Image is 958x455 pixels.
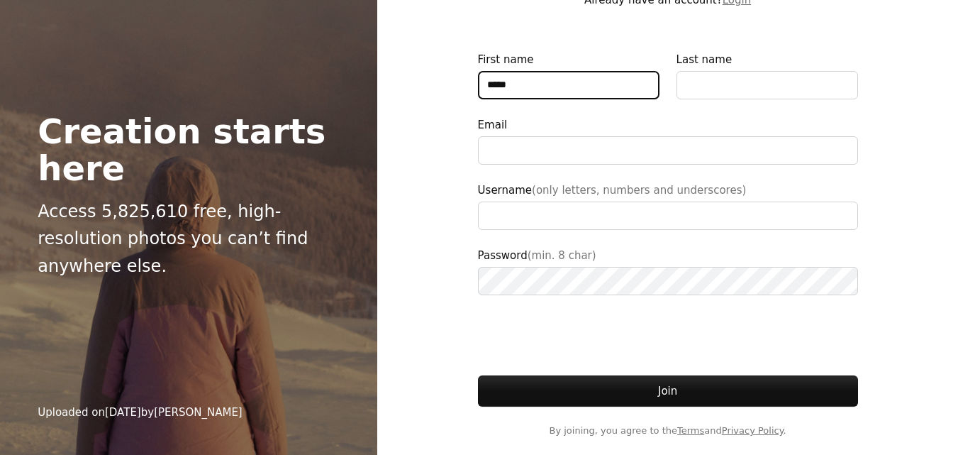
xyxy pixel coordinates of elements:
[478,202,858,230] input: Username(only letters, numbers and underscores)
[676,51,858,99] label: Last name
[478,136,858,165] input: Email
[478,267,858,295] input: Password(min. 8 char)
[38,113,340,187] h2: Creation starts here
[676,71,858,99] input: Last name
[478,247,858,295] label: Password
[528,249,596,262] span: (min. 8 char)
[677,425,704,436] a: Terms
[478,375,858,407] button: Join
[478,71,659,99] input: First name
[38,404,243,421] div: Uploaded on by [PERSON_NAME]
[38,198,340,280] p: Access 5,825,610 free, high-resolution photos you can’t find anywhere else.
[478,182,858,230] label: Username
[105,406,141,419] time: February 20, 2025 at 3:10:00 AM GMT+3
[478,51,659,99] label: First name
[478,424,858,438] span: By joining, you agree to the and .
[532,184,746,197] span: (only letters, numbers and underscores)
[478,116,858,165] label: Email
[722,425,784,436] a: Privacy Policy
